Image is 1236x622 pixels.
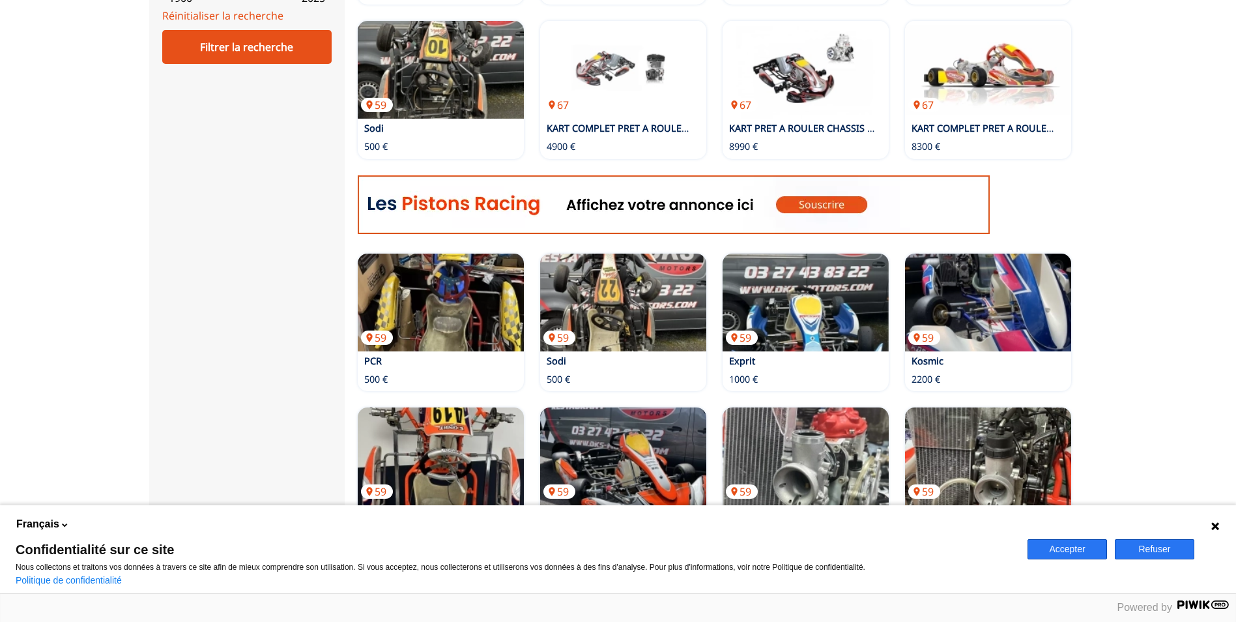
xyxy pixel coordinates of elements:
a: Politique de confidentialité [16,575,122,585]
p: 59 [908,331,940,345]
a: KART COMPLET PRET A ROULER CATEGORIE KA10067 [540,21,706,119]
div: Filtrer la recherche [162,30,332,64]
p: 59 [908,484,940,499]
img: KART COMPLET PRET A ROULER CATEGORIE KA100 [540,21,706,119]
img: Exprit [723,254,889,351]
p: 500 € [547,373,570,386]
a: Exprit59 [358,407,524,505]
a: Sodi59 [540,254,706,351]
a: Rotax Max59 [905,407,1071,505]
span: Powered by [1117,602,1173,613]
img: PCR [358,254,524,351]
p: 1000 € [729,373,758,386]
a: Sodi [364,122,384,134]
p: 500 € [364,140,388,153]
p: 8300 € [912,140,940,153]
a: KART COMPLET PRET A ROULER CATEGORIE KA100 [547,122,769,134]
a: KART PRET A ROULER CHASSIS MAC, MOTEUR IAME 175CC SHIFTER [729,122,1026,134]
p: 67 [908,98,940,112]
p: 2200 € [912,373,940,386]
span: Français [16,517,59,531]
a: KART PRET A ROULER CHASSIS MAC, MOTEUR IAME 175CC SHIFTER67 [723,21,889,119]
a: Sodi [547,355,566,367]
a: Sodi59 [358,21,524,119]
a: Kosmic [912,355,943,367]
img: Sodi [358,21,524,119]
a: Réinitialiser la recherche [162,8,283,23]
img: KART COMPLET PRET A ROULER OTK GILLARD/ROTAX MAX EVO [905,21,1071,119]
a: Kosmic59 [905,254,1071,351]
a: Rotax J12559 [723,407,889,505]
p: 59 [543,484,575,499]
p: 8990 € [729,140,758,153]
button: Refuser [1115,539,1194,559]
img: KART PRET A ROULER CHASSIS MAC, MOTEUR IAME 175CC SHIFTER [723,21,889,119]
img: Sodi [540,254,706,351]
img: Sodi [540,407,706,505]
p: 67 [543,98,575,112]
a: PCR59 [358,254,524,351]
p: 67 [726,98,758,112]
p: 59 [726,484,758,499]
p: 59 [726,331,758,345]
span: Confidentialité sur ce site [16,543,1012,556]
a: Exprit59 [723,254,889,351]
img: Exprit [358,407,524,505]
p: 500 € [364,373,388,386]
a: Exprit [729,355,755,367]
p: 59 [361,331,393,345]
button: Accepter [1028,539,1107,559]
p: 59 [361,484,393,499]
a: KART COMPLET PRET A ROULER OTK GILLARD/ROTAX MAX EVO67 [905,21,1071,119]
a: Sodi59 [540,407,706,505]
p: 4900 € [547,140,575,153]
a: KART COMPLET PRET A ROULER [PERSON_NAME]/ROTAX MAX EVO [912,122,1203,134]
p: 59 [543,331,575,345]
p: 59 [361,98,393,112]
p: Nous collectons et traitons vos données à travers ce site afin de mieux comprendre son utilisatio... [16,563,1012,572]
img: Rotax J125 [723,407,889,505]
a: PCR [364,355,382,367]
img: Kosmic [905,254,1071,351]
img: Rotax Max [905,407,1071,505]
